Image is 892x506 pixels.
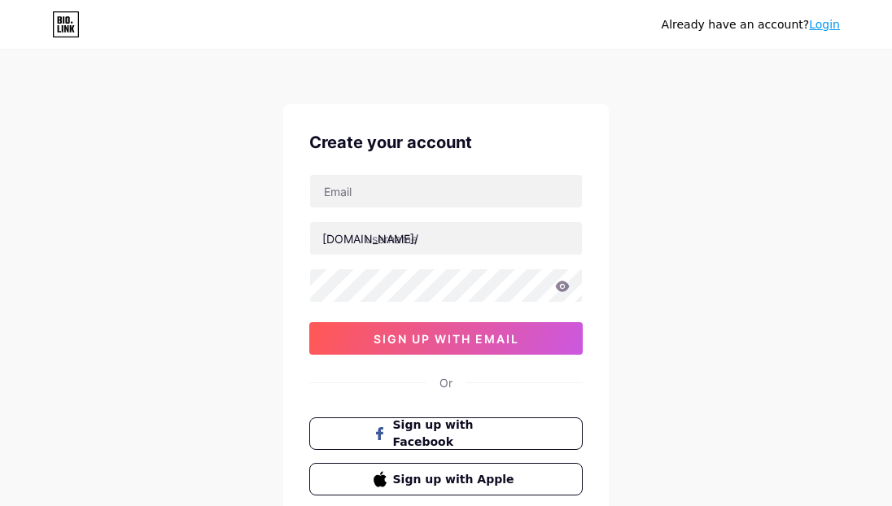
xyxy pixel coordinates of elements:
button: Sign up with Facebook [309,417,583,450]
span: sign up with email [374,332,519,346]
button: sign up with email [309,322,583,355]
input: username [310,222,582,255]
div: Already have an account? [662,16,840,33]
span: Sign up with Facebook [393,417,519,451]
button: Sign up with Apple [309,463,583,495]
div: Create your account [309,130,583,155]
input: Email [310,175,582,207]
a: Login [809,18,840,31]
span: Sign up with Apple [393,471,519,488]
div: [DOMAIN_NAME]/ [322,230,418,247]
div: Or [439,374,453,391]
